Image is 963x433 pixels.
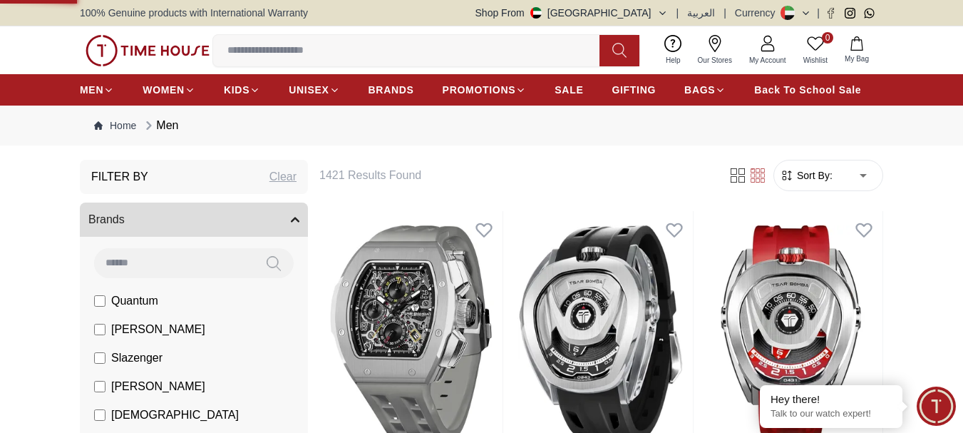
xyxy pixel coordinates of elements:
[475,6,668,20] button: Shop From[GEOGRAPHIC_DATA]
[94,409,105,421] input: [DEMOGRAPHIC_DATA]
[369,83,414,97] span: BRANDS
[612,83,656,97] span: GIFTING
[111,378,205,395] span: [PERSON_NAME]
[94,324,105,335] input: [PERSON_NAME]
[754,83,861,97] span: Back To School Sale
[111,292,158,310] span: Quantum
[111,321,205,338] span: [PERSON_NAME]
[845,8,855,19] a: Instagram
[80,106,883,146] nav: Breadcrumb
[687,6,715,20] button: العربية
[836,34,877,67] button: My Bag
[224,77,260,103] a: KIDS
[771,408,892,420] p: Talk to our watch expert!
[94,295,105,307] input: Quantum
[825,8,836,19] a: Facebook
[94,381,105,392] input: [PERSON_NAME]
[269,168,297,185] div: Clear
[443,77,527,103] a: PROMOTIONS
[692,55,738,66] span: Our Stores
[530,7,542,19] img: United Arab Emirates
[794,168,833,183] span: Sort By:
[443,83,516,97] span: PROMOTIONS
[864,8,875,19] a: Whatsapp
[80,6,308,20] span: 100% Genuine products with International Warranty
[684,77,726,103] a: BAGS
[143,77,195,103] a: WOMEN
[822,32,833,44] span: 0
[80,83,103,97] span: MEN
[94,118,136,133] a: Home
[111,407,239,424] span: [DEMOGRAPHIC_DATA]
[86,35,210,66] img: ...
[798,55,833,66] span: Wishlist
[839,54,875,64] span: My Bag
[657,32,689,68] a: Help
[555,77,583,103] a: SALE
[289,77,339,103] a: UNISEX
[555,83,583,97] span: SALE
[612,77,656,103] a: GIFTING
[780,168,833,183] button: Sort By:
[91,168,148,185] h3: Filter By
[735,6,781,20] div: Currency
[94,352,105,364] input: Slazenger
[676,6,679,20] span: |
[723,6,726,20] span: |
[689,32,741,68] a: Our Stores
[224,83,249,97] span: KIDS
[319,167,711,184] h6: 1421 Results Found
[743,55,792,66] span: My Account
[80,77,114,103] a: MEN
[143,83,185,97] span: WOMEN
[684,83,715,97] span: BAGS
[754,77,861,103] a: Back To School Sale
[917,387,956,426] div: Chat Widget
[88,211,125,228] span: Brands
[795,32,836,68] a: 0Wishlist
[660,55,686,66] span: Help
[817,6,820,20] span: |
[111,350,163,367] span: Slazenger
[771,392,892,407] div: Hey there!
[142,117,178,134] div: Men
[369,77,414,103] a: BRANDS
[289,83,329,97] span: UNISEX
[80,203,308,237] button: Brands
